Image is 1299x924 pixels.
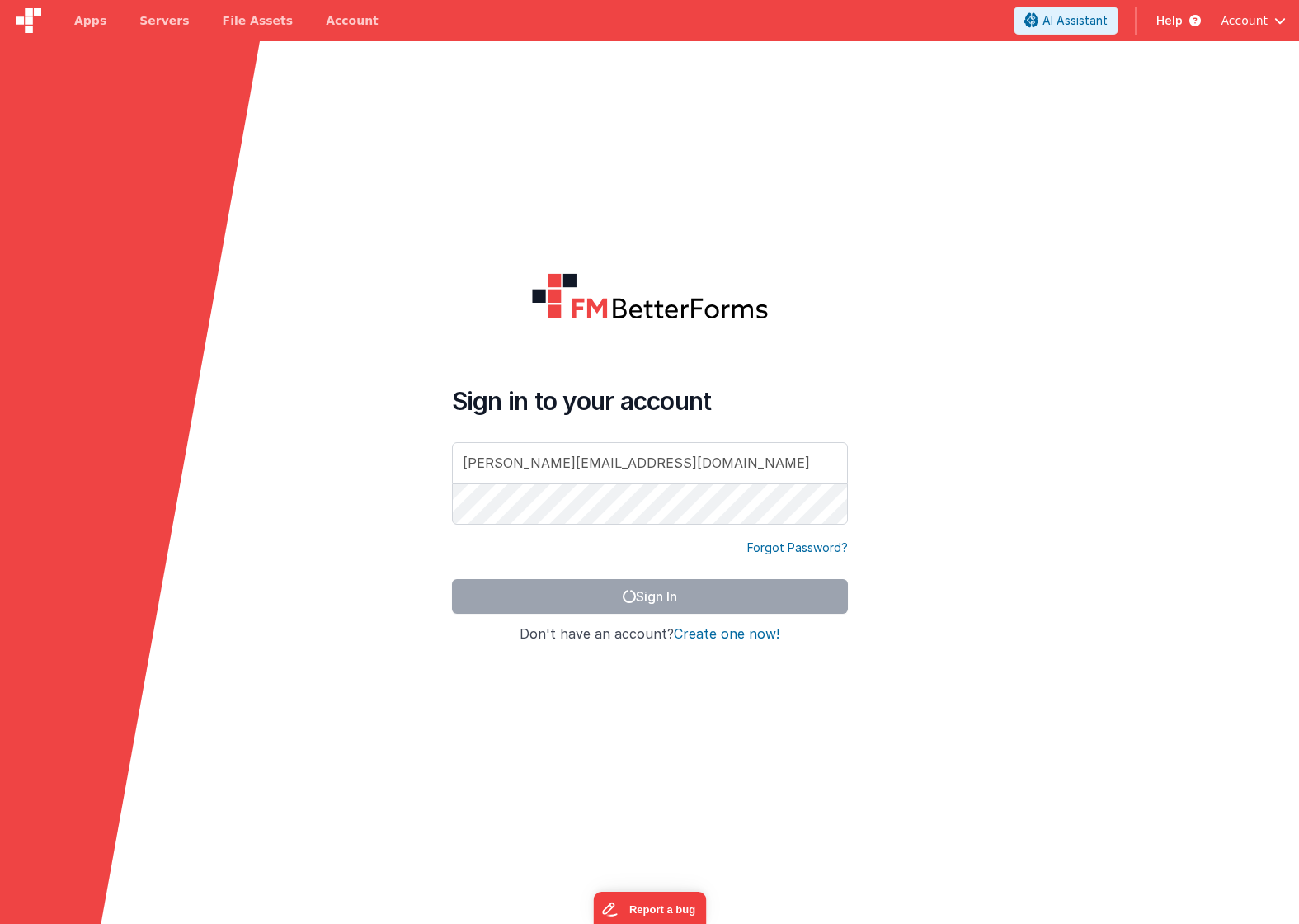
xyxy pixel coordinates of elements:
span: File Assets [223,12,294,29]
h4: Don't have an account? [452,627,848,642]
button: Sign In [452,579,848,614]
span: AI Assistant [1042,12,1108,29]
button: Create one now! [674,627,779,642]
span: Account [1221,12,1268,29]
span: Apps [74,12,106,29]
button: AI Assistant [1014,7,1118,35]
span: Help [1156,12,1183,29]
h4: Sign in to your account [452,386,848,416]
button: Account [1221,12,1286,29]
input: Email Address [452,442,848,483]
a: Forgot Password? [747,540,848,556]
span: Servers [139,12,189,29]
